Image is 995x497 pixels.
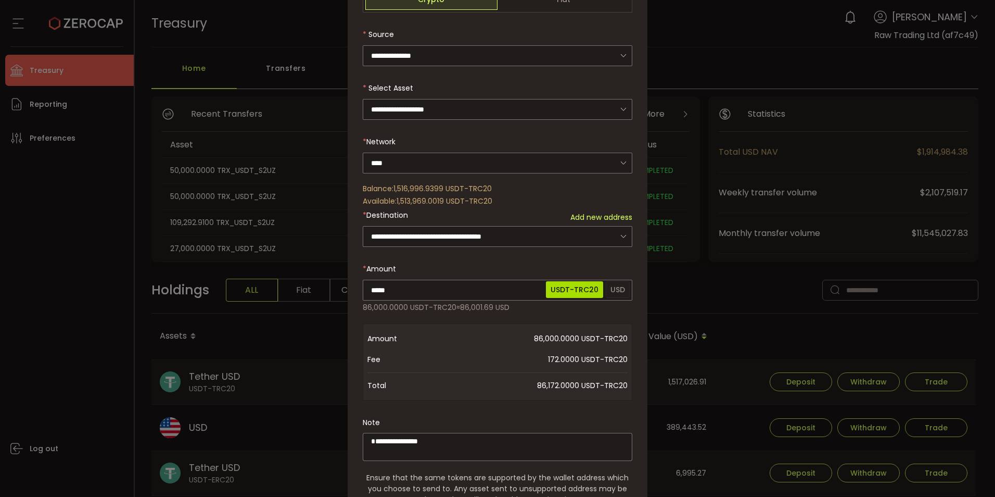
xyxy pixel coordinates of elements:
span: Destination [366,210,408,220]
span: Total [367,375,451,396]
span: Amount [367,328,451,349]
span: 1,516,996.9399 USDT-TRC20 [393,183,492,194]
span: 86,000.0000 USDT-TRC20 [363,302,456,313]
span: Add new address [570,212,632,223]
span: Available: [363,196,397,206]
span: 86,172.0000 USDT-TRC20 [451,375,628,396]
span: USDT-TRC20 [546,281,603,298]
span: 1,513,969.0019 USDT-TRC20 [397,196,492,206]
span: 86,000.0000 USDT-TRC20 [451,328,628,349]
span: Network [366,136,396,147]
span: ≈ [456,302,460,313]
span: Balance: [363,183,393,194]
label: Note [363,417,380,428]
span: USD [606,281,630,298]
span: 86,001.69 USD [460,302,509,313]
span: Amount [366,264,396,274]
iframe: Chat Widget [943,447,995,497]
span: Fee [367,349,451,370]
span: 172.0000 USDT-TRC20 [451,349,628,370]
